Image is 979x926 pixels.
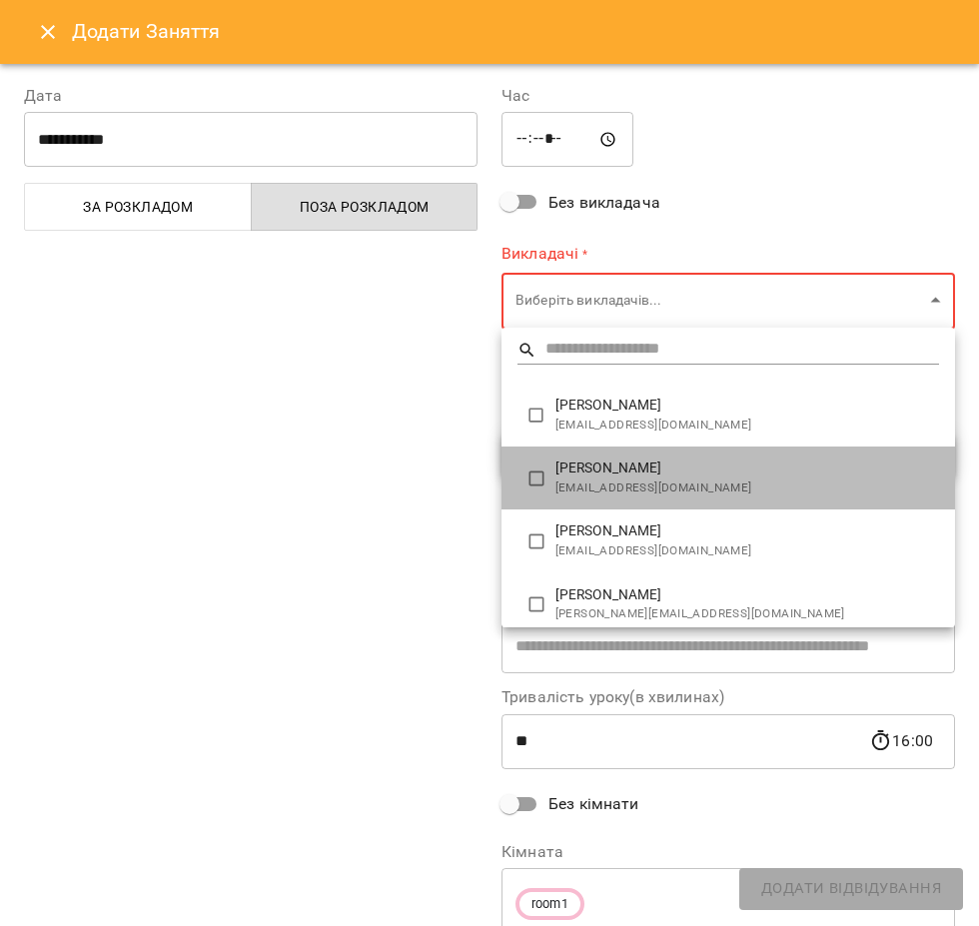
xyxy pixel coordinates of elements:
span: [PERSON_NAME] [555,585,939,605]
span: [PERSON_NAME] [555,459,939,478]
span: [PERSON_NAME] [555,396,939,416]
span: [EMAIL_ADDRESS][DOMAIN_NAME] [555,541,939,561]
span: [PERSON_NAME][EMAIL_ADDRESS][DOMAIN_NAME] [555,604,939,624]
span: [EMAIL_ADDRESS][DOMAIN_NAME] [555,416,939,436]
span: [EMAIL_ADDRESS][DOMAIN_NAME] [555,478,939,498]
span: [PERSON_NAME] [555,521,939,541]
